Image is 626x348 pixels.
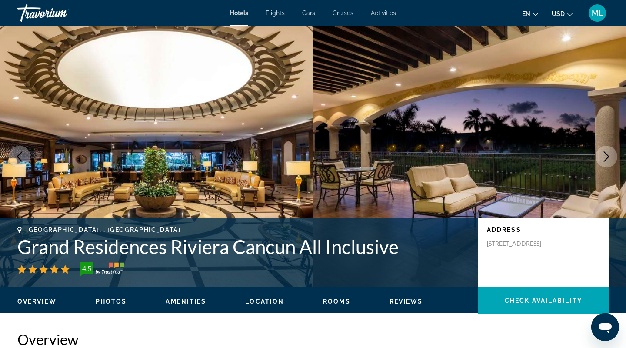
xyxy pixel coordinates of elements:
[552,7,573,20] button: Change currency
[323,298,350,305] span: Rooms
[17,235,469,258] h1: Grand Residences Riviera Cancun All Inclusive
[592,9,603,17] span: ML
[17,298,57,305] button: Overview
[478,287,609,314] button: Check Availability
[245,298,284,305] button: Location
[323,298,350,305] button: Rooms
[17,331,609,348] h2: Overview
[17,298,57,305] span: Overview
[230,10,248,17] a: Hotels
[78,263,95,274] div: 4.5
[9,146,30,167] button: Previous image
[390,298,423,305] span: Reviews
[505,297,582,304] span: Check Availability
[586,4,609,22] button: User Menu
[17,2,104,24] a: Travorium
[522,7,539,20] button: Change language
[166,298,206,305] span: Amenities
[166,298,206,305] button: Amenities
[96,298,127,305] button: Photos
[596,146,617,167] button: Next image
[591,313,619,341] iframe: Button to launch messaging window
[552,10,565,17] span: USD
[266,10,285,17] a: Flights
[245,298,284,305] span: Location
[371,10,396,17] a: Activities
[302,10,315,17] a: Cars
[333,10,353,17] a: Cruises
[390,298,423,305] button: Reviews
[522,10,530,17] span: en
[96,298,127,305] span: Photos
[26,226,181,233] span: [GEOGRAPHIC_DATA], , [GEOGRAPHIC_DATA]
[80,262,124,276] img: trustyou-badge-hor.svg
[487,240,556,248] p: [STREET_ADDRESS]
[487,226,600,233] p: Address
